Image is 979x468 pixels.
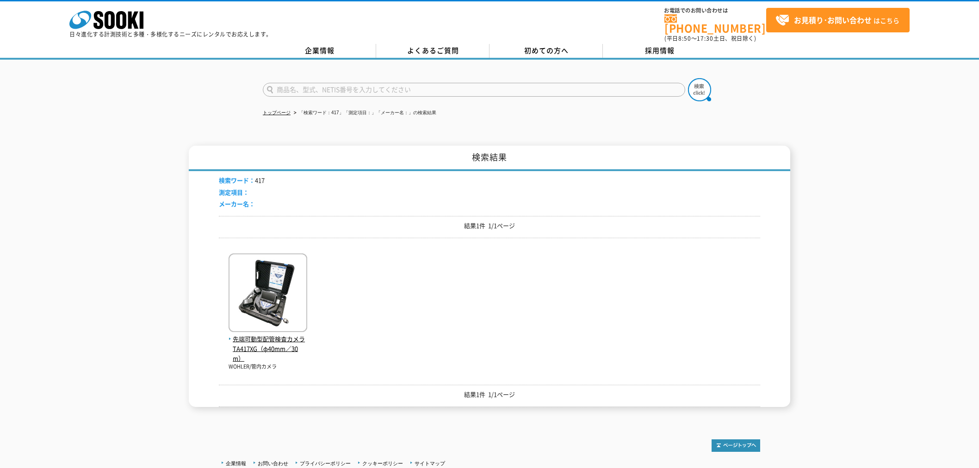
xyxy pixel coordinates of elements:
a: クッキーポリシー [362,461,403,466]
a: お見積り･お問い合わせはこちら [766,8,910,32]
a: 採用情報 [603,44,716,58]
a: お問い合わせ [258,461,288,466]
span: メーカー名： [219,199,255,208]
h1: 検索結果 [189,146,790,171]
p: 結果1件 1/1ページ [219,390,760,400]
span: 初めての方へ [524,45,569,55]
img: TA417XG（φ40mm／30m） [229,253,307,334]
a: プライバシーポリシー [300,461,351,466]
a: サイトマップ [415,461,445,466]
a: トップページ [263,110,291,115]
input: 商品名、型式、NETIS番号を入力してください [263,83,685,97]
span: 先端可動型配管検査カメラ TA417XG（φ40mm／30m） [229,334,307,363]
a: よくあるご質問 [376,44,489,58]
span: 8:50 [678,34,691,43]
span: (平日 ～ 土日、祝日除く) [664,34,756,43]
li: 「検索ワード：417」「測定項目：」「メーカー名：」の検索結果 [292,108,436,118]
a: 先端可動型配管検査カメラ TA417XG（φ40mm／30m） [229,325,307,363]
span: はこちら [775,13,899,27]
p: 日々進化する計測技術と多種・多様化するニーズにレンタルでお応えします。 [69,31,272,37]
span: 17:30 [697,34,713,43]
img: btn_search.png [688,78,711,101]
img: トップページへ [712,439,760,452]
span: 検索ワード： [219,176,255,185]
a: 企業情報 [263,44,376,58]
strong: お見積り･お問い合わせ [794,14,872,25]
p: 結果1件 1/1ページ [219,221,760,231]
span: 測定項目： [219,188,249,197]
li: 417 [219,176,265,185]
span: お電話でのお問い合わせは [664,8,766,13]
a: 企業情報 [226,461,246,466]
a: 初めての方へ [489,44,603,58]
p: WOHLER/管内カメラ [229,363,307,371]
a: [PHONE_NUMBER] [664,14,766,33]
